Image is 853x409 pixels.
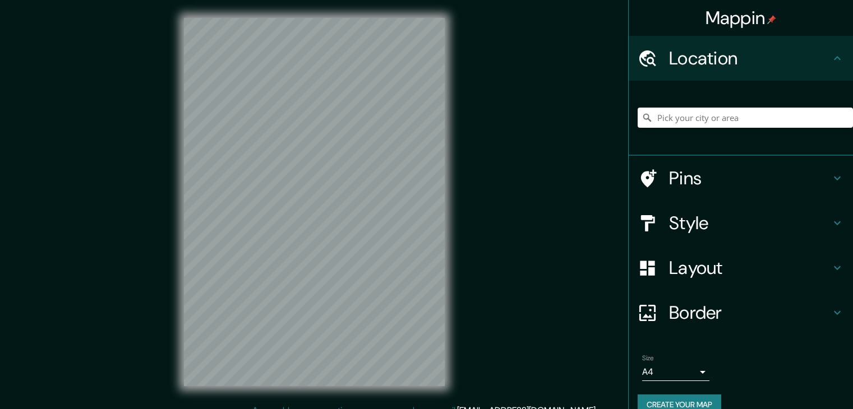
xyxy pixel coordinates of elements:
h4: Border [669,301,831,324]
div: Pins [629,156,853,201]
div: A4 [642,363,709,381]
h4: Location [669,47,831,69]
h4: Layout [669,257,831,279]
div: Style [629,201,853,245]
h4: Pins [669,167,831,189]
div: Layout [629,245,853,290]
iframe: Help widget launcher [753,365,841,397]
label: Size [642,354,654,363]
div: Location [629,36,853,81]
input: Pick your city or area [638,108,853,128]
h4: Mappin [706,7,777,29]
h4: Style [669,212,831,234]
img: pin-icon.png [767,15,776,24]
div: Border [629,290,853,335]
canvas: Map [184,18,445,386]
